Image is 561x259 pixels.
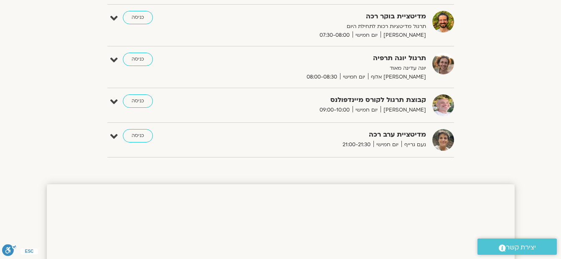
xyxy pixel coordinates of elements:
span: 08:00-08:30 [304,73,340,81]
strong: תרגול יוגה תרפיה [221,53,426,64]
strong: קבוצת תרגול לקורס מיינדפולנס [221,94,426,106]
span: נעם גרייף [401,140,426,149]
a: כניסה [123,11,153,24]
p: תרגול מדיטציות רכות לתחילת היום [221,22,426,31]
span: יום חמישי [353,106,381,114]
a: כניסה [123,53,153,66]
a: כניסה [123,129,153,142]
span: 07:30-08:00 [317,31,353,40]
span: [PERSON_NAME] [381,106,426,114]
strong: מדיטציית ערב רכה [221,129,426,140]
span: 21:00-21:30 [340,140,373,149]
span: [PERSON_NAME] אלוף [368,73,426,81]
strong: מדיטציית בוקר רכה [221,11,426,22]
a: כניסה [123,94,153,108]
span: יום חמישי [373,140,401,149]
p: יוגה עדינה מאוד [221,64,426,73]
span: [PERSON_NAME] [381,31,426,40]
span: יום חמישי [340,73,368,81]
a: יצירת קשר [477,239,557,255]
span: יום חמישי [353,31,381,40]
span: יצירת קשר [506,242,536,253]
span: 09:00-10:00 [317,106,353,114]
